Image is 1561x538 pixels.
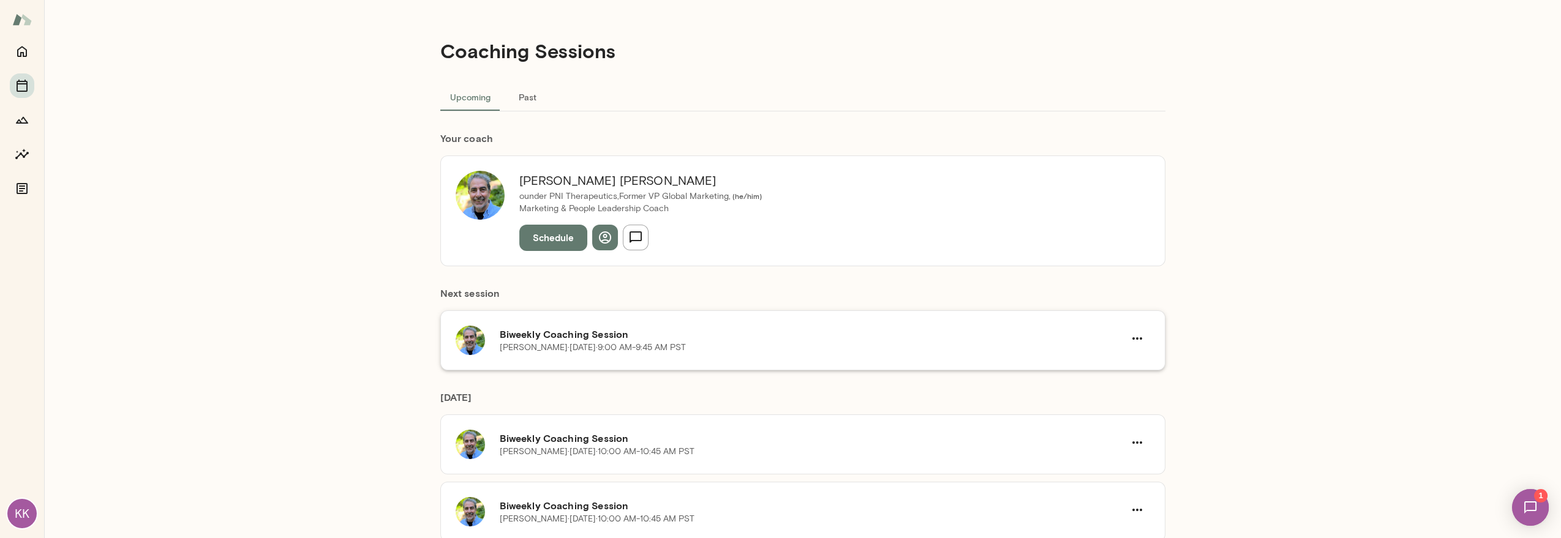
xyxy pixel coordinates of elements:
[440,82,500,111] button: Upcoming
[440,286,1165,310] h6: Next session
[519,225,587,250] button: Schedule
[500,446,694,458] p: [PERSON_NAME] · [DATE] · 10:00 AM-10:45 AM PST
[500,327,1124,342] h6: Biweekly Coaching Session
[731,192,762,200] span: ( he/him )
[623,225,649,250] button: Send message
[440,82,1165,111] div: basic tabs example
[440,390,1165,414] h6: [DATE]
[519,203,762,215] p: Marketing & People Leadership Coach
[500,342,686,354] p: [PERSON_NAME] · [DATE] · 9:00 AM-9:45 AM PST
[12,8,32,31] img: Mento
[7,499,37,528] div: KK
[10,108,34,132] button: Growth Plan
[500,431,1124,446] h6: Biweekly Coaching Session
[10,39,34,64] button: Home
[440,39,615,62] h4: Coaching Sessions
[500,498,1124,513] h6: Biweekly Coaching Session
[592,225,618,250] button: View profile
[519,171,762,190] h6: [PERSON_NAME] [PERSON_NAME]
[10,176,34,201] button: Documents
[456,171,505,220] img: Charles Silvestro
[500,513,694,525] p: [PERSON_NAME] · [DATE] · 10:00 AM-10:45 AM PST
[440,131,1165,146] h6: Your coach
[10,142,34,166] button: Insights
[10,73,34,98] button: Sessions
[519,190,762,203] p: ounder PNI Therapeutics,Former VP Global Marketing,
[500,82,555,111] button: Past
